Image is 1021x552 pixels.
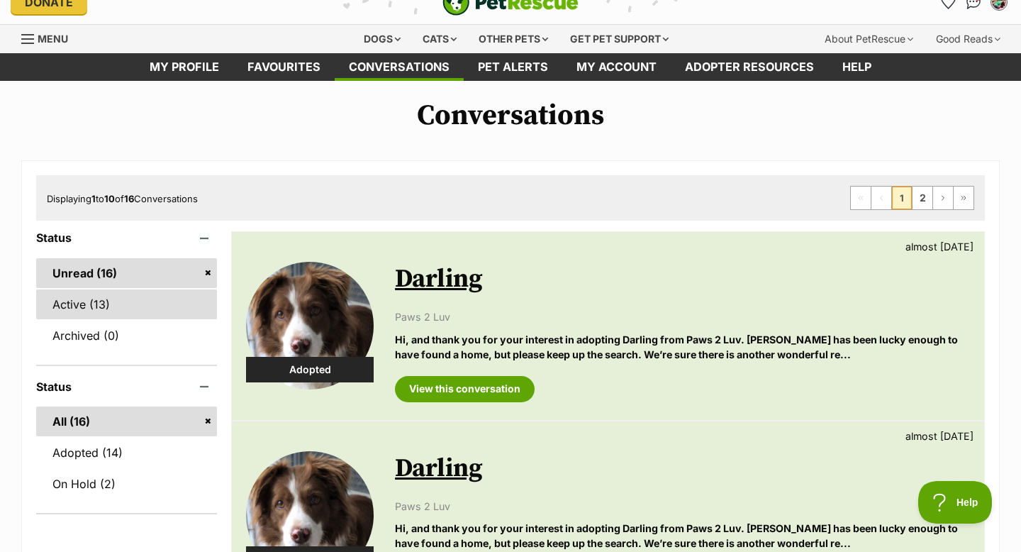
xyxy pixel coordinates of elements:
[913,187,932,209] a: Page 2
[395,376,535,402] a: View this conversation
[36,231,217,244] header: Status
[124,193,134,204] strong: 16
[562,53,671,81] a: My account
[36,289,217,319] a: Active (13)
[815,25,923,53] div: About PetRescue
[905,239,973,254] p: almost [DATE]
[395,499,970,514] p: Paws 2 Luv
[335,53,464,81] a: conversations
[828,53,886,81] a: Help
[871,187,891,209] span: Previous page
[892,187,912,209] span: Page 1
[926,25,1010,53] div: Good Reads
[671,53,828,81] a: Adopter resources
[233,53,335,81] a: Favourites
[21,25,78,50] a: Menu
[918,481,993,524] iframe: Help Scout Beacon - Open
[36,258,217,288] a: Unread (16)
[36,438,217,468] a: Adopted (14)
[469,25,558,53] div: Other pets
[395,309,970,324] p: Paws 2 Luv
[47,193,198,204] span: Displaying to of Conversations
[36,380,217,393] header: Status
[36,407,217,436] a: All (16)
[91,193,96,204] strong: 1
[36,321,217,350] a: Archived (0)
[38,33,68,45] span: Menu
[135,53,233,81] a: My profile
[104,193,115,204] strong: 10
[246,357,374,382] div: Adopted
[905,429,973,443] p: almost [DATE]
[560,25,679,53] div: Get pet support
[933,187,953,209] a: Next page
[395,263,483,295] a: Darling
[464,53,562,81] a: Pet alerts
[413,25,467,53] div: Cats
[395,453,483,485] a: Darling
[954,187,973,209] a: Last page
[395,521,970,551] p: Hi, and thank you for your interest in adopting Darling from Paws 2 Luv. [PERSON_NAME] has been l...
[395,332,970,363] p: Hi, and thank you for your interest in adopting Darling from Paws 2 Luv. [PERSON_NAME] has been l...
[36,469,217,499] a: On Hold (2)
[354,25,411,53] div: Dogs
[851,187,871,209] span: First page
[850,186,974,210] nav: Pagination
[246,262,374,390] img: Darling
